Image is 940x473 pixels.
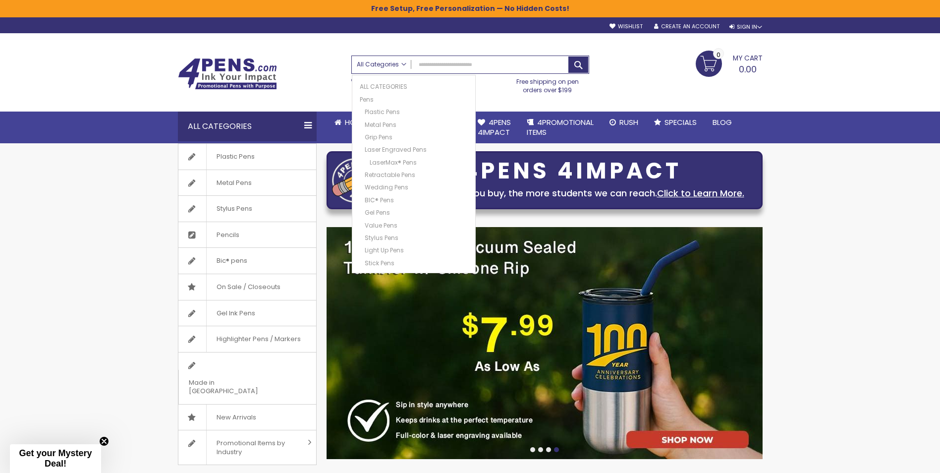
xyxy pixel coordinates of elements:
a: Highlighter Pens / Markers [178,326,316,352]
div: Free shipping on pen orders over $199 [506,74,589,94]
a: Pencils [178,222,316,248]
a: Pens [357,93,470,104]
a: Retractable Pens [362,169,470,179]
span: Stylus Pens [206,196,262,222]
a: All Categories [352,56,411,72]
a: Made in [GEOGRAPHIC_DATA] [178,353,316,404]
div: Get your Mystery Deal!Close teaser [10,444,101,473]
a: Wishlist [609,23,643,30]
span: Highlighter Pens / Markers [206,326,311,352]
a: 0.00 0 [696,51,763,75]
a: Value Pens [362,219,470,230]
a: All Categories [357,80,470,91]
span: 0 [717,50,720,59]
img: 4Pens Custom Pens and Promotional Products [178,58,277,90]
a: Blog [705,112,740,133]
a: Promotional Items by Industry [178,430,316,465]
span: Promotional Items by Industry [206,430,304,465]
span: Blog [713,117,732,127]
span: 4Pens 4impact [478,117,511,137]
a: Stylus Pens [362,232,470,242]
div: All Categories [178,112,317,141]
div: Sign In [729,23,762,31]
a: BIC® Pens [362,194,470,204]
a: 4PROMOTIONALITEMS [519,112,602,144]
span: Home [345,117,365,127]
span: Rush [619,117,638,127]
a: Stick Pens [362,257,470,267]
a: Stylus Pens [178,196,316,222]
span: Specials [664,117,697,127]
a: On Sale / Closeouts [178,274,316,300]
img: /16-oz-the-sipster-vacuum-sealed-tumbler-with-silicone-rip.html [327,227,763,459]
span: Made in [GEOGRAPHIC_DATA] [178,370,291,404]
button: Close teaser [99,436,109,446]
span: On Sale / Closeouts [206,274,290,300]
a: Mirror Etched [362,269,470,280]
a: Plastic Pens [178,144,316,170]
span: New Arrivals [206,405,266,430]
a: Rush [602,112,646,133]
a: 4Pens4impact [470,112,519,144]
span: Bic® pens [206,248,257,274]
a: Home [327,112,373,133]
a: Click to Learn More. [657,187,744,199]
div: The more pens you buy, the more students we can reach. [387,186,757,200]
span: Plastic Pens [206,144,265,170]
a: Plastic Pens [362,106,470,116]
a: Light Up Pens [362,244,470,254]
div: 4PENS 4IMPACT [387,161,757,181]
span: Metal Pens [206,170,262,196]
a: Gel Pens [362,206,470,217]
a: LaserMax® Pens [367,156,470,167]
a: New Arrivals [178,405,316,430]
a: Specials [646,112,705,133]
span: All Categories [357,60,406,68]
a: Metal Pens [178,170,316,196]
span: Pencils [206,222,249,248]
a: Create an Account [654,23,719,30]
a: Bic® pens [178,248,316,274]
span: Gel Ink Pens [206,300,265,326]
a: Gel Ink Pens [178,300,316,326]
span: 4PROMOTIONAL ITEMS [527,117,594,137]
a: Wedding Pens [362,181,470,191]
a: Grip Pens [362,131,470,141]
img: four_pen_logo.png [332,158,382,203]
span: 0.00 [739,63,757,75]
a: Metal Pens [362,118,470,129]
a: Laser Engraved Pens [362,143,470,154]
span: Get your Mystery Deal! [19,448,92,469]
